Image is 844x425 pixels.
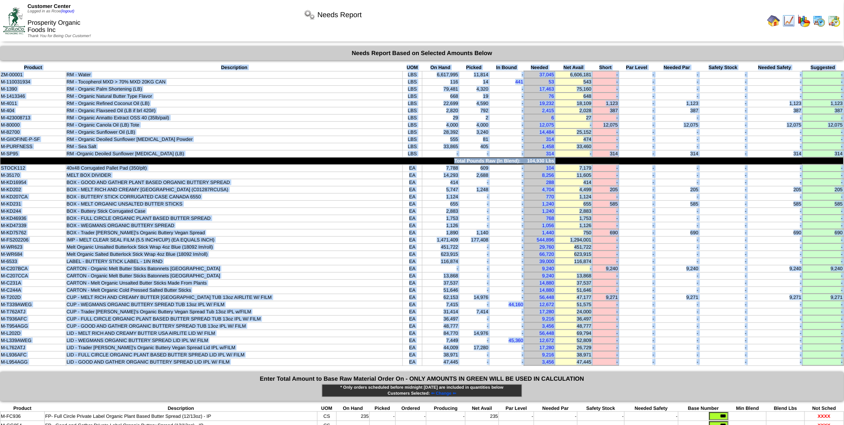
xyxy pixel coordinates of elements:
[402,78,422,85] td: LBS
[459,71,489,78] td: 11,814
[61,9,74,14] a: (logout)
[619,172,655,179] td: -
[542,273,554,279] a: 9,240
[783,14,795,27] img: line_graph.gif
[402,114,422,121] td: LBS
[546,194,554,200] a: 770
[655,193,699,200] td: -
[555,186,592,193] td: 4,499
[540,330,554,336] a: 56,448
[747,121,802,128] td: 12,075
[699,93,747,100] td: -
[592,179,619,186] td: -
[0,136,66,143] td: M-GIIOFINE-P-SF
[0,193,66,200] td: M-KD207CA
[489,71,524,78] td: -
[699,78,747,85] td: -
[655,128,699,136] td: -
[555,200,592,208] td: 655
[489,193,524,200] td: -
[592,193,619,200] td: -
[402,128,422,136] td: LBS
[489,121,524,128] td: -
[747,136,802,143] td: -
[546,151,554,156] a: 314
[28,3,71,9] span: Customer Center
[828,14,841,27] img: calendarinout.gif
[619,193,655,200] td: -
[459,172,489,179] td: 2,688
[542,108,554,113] a: 2,415
[459,186,489,193] td: 1,248
[402,136,422,143] td: LBS
[422,64,459,71] th: On Hand
[66,100,402,107] td: RM - Organic Refined Coconut Oil (LB)
[592,150,619,157] td: 314
[655,107,699,114] td: 387
[0,157,555,164] td: Total Pounds Raw (In Blend): 104,930 Lbs
[515,79,523,85] a: 441
[803,143,844,150] td: -
[402,164,422,172] td: EA
[803,150,844,157] td: 314
[422,186,459,193] td: 5,747
[459,85,489,93] td: 4,320
[0,128,66,136] td: M-82700
[0,100,66,107] td: M-4011
[0,179,66,186] td: M-KD16954
[540,338,554,343] a: 12,672
[619,164,655,172] td: -
[699,128,747,136] td: -
[542,352,554,358] a: 9,216
[66,78,402,85] td: RM - Tocopherol MXD > 70% MXD 20KG CAN
[422,179,459,186] td: 414
[489,150,524,157] td: -
[592,71,619,78] td: -
[747,150,802,157] td: 314
[619,150,655,157] td: -
[592,85,619,93] td: -
[402,85,422,93] td: LBS
[803,186,844,193] td: 205
[66,64,402,71] th: Description
[402,200,422,208] td: EA
[555,121,592,128] td: -
[699,71,747,78] td: -
[619,107,655,114] td: -
[747,78,802,85] td: -
[803,107,844,114] td: 387
[747,85,802,93] td: -
[655,150,699,157] td: 314
[555,93,592,100] td: 648
[699,64,747,71] th: Safety Stock
[555,150,592,157] td: -
[422,164,459,172] td: 7,788
[542,323,554,329] a: 3,456
[0,164,66,172] td: STOCK112
[459,64,489,71] th: Picked
[803,93,844,100] td: -
[459,200,489,208] td: -
[699,164,747,172] td: -
[0,107,66,114] td: M-404
[549,79,554,85] a: 53
[592,93,619,100] td: -
[422,121,459,128] td: 4,000
[619,114,655,121] td: -
[555,128,592,136] td: 25,152
[592,114,619,121] td: -
[619,136,655,143] td: -
[66,136,402,143] td: RM - Organic Deoiled Sunflower [MEDICAL_DATA] Powder
[540,259,554,264] a: 39,000
[747,100,802,107] td: 1,123
[402,150,422,157] td: LBS
[489,200,524,208] td: -
[747,164,802,172] td: -
[489,107,524,114] td: -
[524,64,555,71] th: Needed
[459,164,489,172] td: 609
[66,164,402,172] td: 40x48 Corrugated Pallet Pad (350/plt)
[803,136,844,143] td: -
[803,64,844,71] th: Suggested
[699,179,747,186] td: -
